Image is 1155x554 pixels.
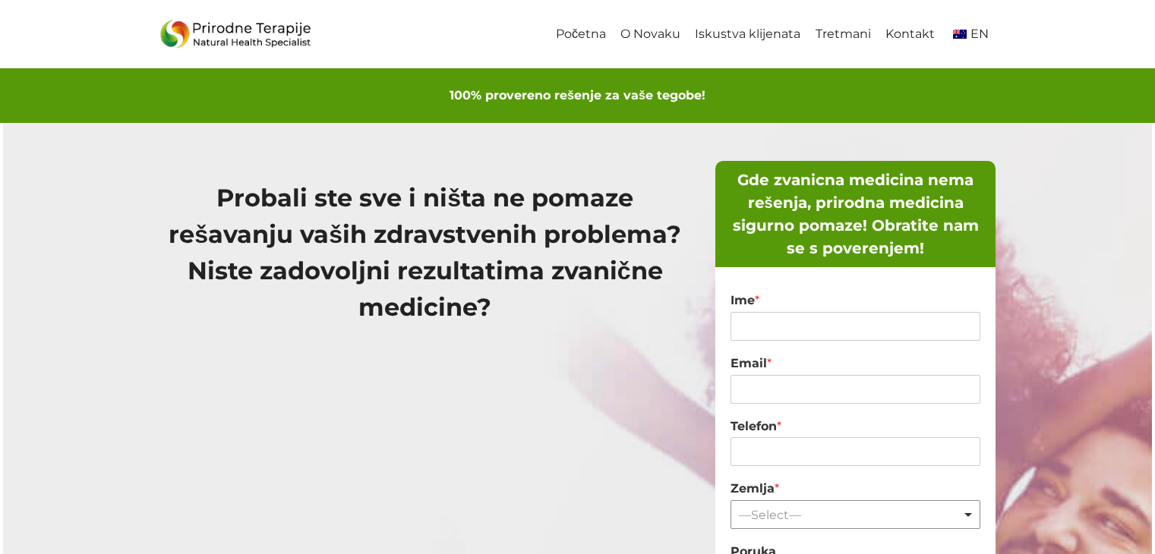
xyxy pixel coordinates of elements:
label: Zemlja [731,481,981,497]
a: Iskustva klijenata [688,17,808,52]
a: Tretmani [808,17,878,52]
a: O Novaku [614,17,688,52]
a: Kontakt [878,17,942,52]
img: Prirodne_Terapije_Logo - Prirodne Terapije [159,16,311,53]
label: Telefon [731,419,981,435]
h6: 100% provereno rešenje za vaše tegobe! [18,87,1137,105]
label: Ime [731,293,981,309]
span: EN [970,27,989,41]
div: —Select— [739,508,964,522]
img: English [953,30,967,39]
label: Email [731,356,981,372]
h5: Gde zvanicna medicina nema rešenja, prirodna medicina sigurno pomaze! Obratite nam se s poverenjem! [723,168,989,260]
a: en_AUEN [942,17,996,52]
h1: Probali ste sve i ništa ne pomaze rešavanju vaših zdravstvenih problema? Niste zadovoljni rezulta... [159,180,691,326]
a: Početna [548,17,613,52]
nav: Primary Navigation [548,17,996,52]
